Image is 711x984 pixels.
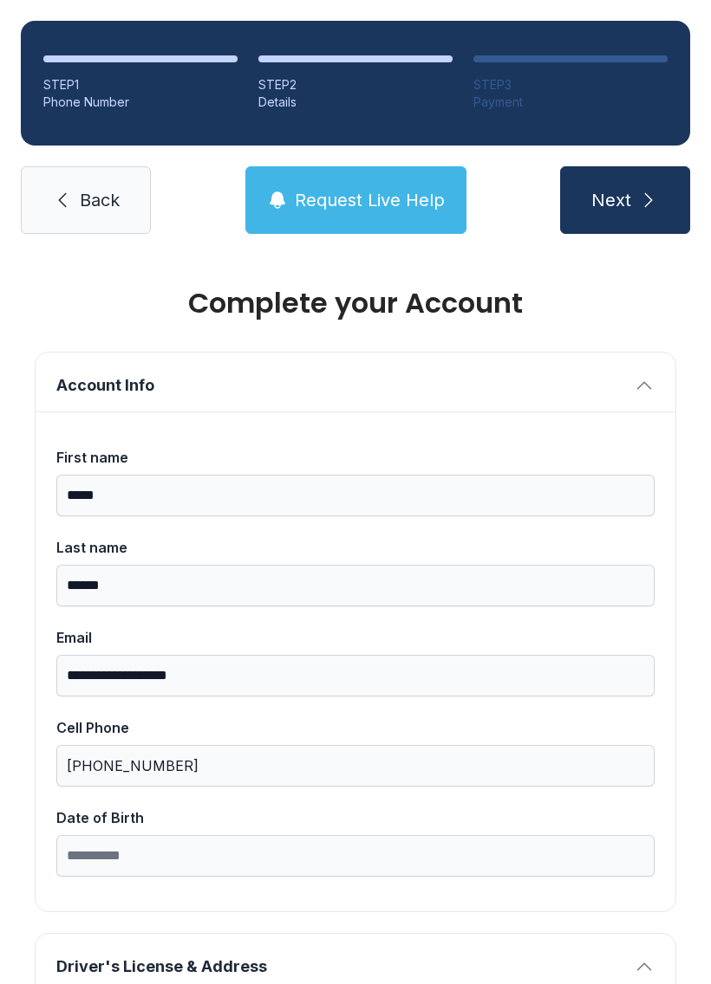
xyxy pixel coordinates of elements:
[473,94,668,111] div: Payment
[43,76,238,94] div: STEP 1
[473,76,668,94] div: STEP 3
[56,447,655,468] div: First name
[56,537,655,558] div: Last name
[56,717,655,738] div: Cell Phone
[258,94,453,111] div: Details
[56,565,655,606] input: Last name
[35,289,676,317] h1: Complete your Account
[56,807,655,828] div: Date of Birth
[591,188,631,212] span: Next
[80,188,120,212] span: Back
[56,655,655,696] input: Email
[56,835,655,877] input: Date of Birth
[36,353,675,411] button: Account Info
[43,94,238,111] div: Phone Number
[56,373,627,398] span: Account Info
[258,76,453,94] div: STEP 2
[56,475,655,516] input: First name
[56,745,655,787] input: Cell Phone
[56,955,627,979] span: Driver's License & Address
[295,188,445,212] span: Request Live Help
[56,627,655,648] div: Email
